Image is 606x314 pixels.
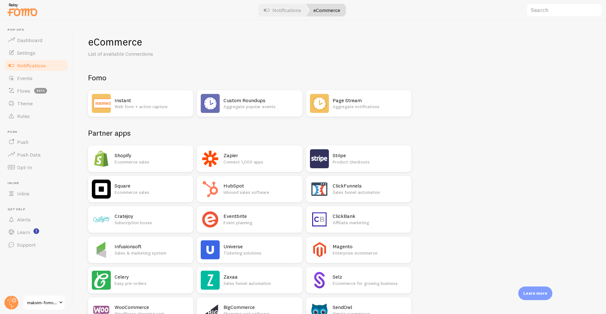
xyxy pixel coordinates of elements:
[92,240,111,259] img: Infusionsoft
[4,148,69,161] a: Push Data
[223,304,298,311] h2: BigCommerce
[4,136,69,148] a: Push
[8,130,69,134] span: Push
[115,250,189,256] p: Sales & marketing system
[115,182,189,189] h2: Square
[333,213,407,219] h2: ClickBank
[333,152,407,159] h2: Stripe
[88,50,240,58] p: List of available Connections
[115,304,189,311] h2: WooCommerce
[115,219,189,226] p: Subscription boxes
[4,59,69,72] a: Notifications
[115,152,189,159] h2: Shopify
[333,159,407,165] p: Product checkouts
[310,240,329,259] img: Magento
[8,207,69,212] span: Get Help
[201,149,220,168] img: Zapier
[17,164,32,170] span: Opt-In
[115,274,189,280] h2: Celery
[17,190,29,197] span: Inline
[115,97,189,104] h2: Instant
[4,187,69,200] a: Inline
[4,238,69,251] a: Support
[115,159,189,165] p: Ecommerce sales
[4,84,69,97] a: Flows beta
[92,210,111,229] img: Cratejoy
[17,62,46,69] span: Notifications
[223,274,298,280] h2: Zaxaa
[17,88,30,94] span: Flows
[88,35,591,48] h1: eCommerce
[4,110,69,122] a: Rules
[115,103,189,110] p: Web form + action capture
[7,2,38,18] img: fomo-relay-logo-orange.svg
[4,226,69,238] a: Learn
[333,250,407,256] p: Enterprise ecommerce
[333,189,407,195] p: Sales funnel automation
[310,149,329,168] img: Stripe
[201,210,220,229] img: Eventbrite
[223,152,298,159] h2: Zapier
[333,103,407,110] p: Aggregate notifications
[223,189,298,195] p: Inbound sales software
[523,290,547,296] p: Learn more
[92,271,111,290] img: Celery
[4,34,69,46] a: Dashboard
[17,151,41,158] span: Push Data
[33,228,39,234] svg: <p>Watch New Feature Tutorials!</p>
[4,213,69,226] a: Alerts
[223,97,298,104] h2: Custom Roundups
[115,243,189,250] h2: Infusionsoft
[223,182,298,189] h2: HubSpot
[223,159,298,165] p: Connect 1,000 apps
[223,103,298,110] p: Aggregate popular events
[17,216,31,223] span: Alerts
[17,113,30,119] span: Rules
[8,181,69,185] span: Inline
[4,97,69,110] a: Theme
[333,280,407,286] p: Ecommerce for growing business
[310,180,329,199] img: ClickFunnels
[17,50,35,56] span: Settings
[88,128,411,138] h2: Partner apps
[223,243,298,250] h2: Universe
[17,100,33,107] span: Theme
[8,28,69,32] span: Pop-ups
[92,149,111,168] img: Shopify
[310,94,329,113] img: Page Stream
[92,94,111,113] img: Instant
[23,295,65,310] a: maksim-fomo-dev-store
[201,271,220,290] img: Zaxaa
[27,299,57,306] span: maksim-fomo-dev-store
[518,286,552,300] div: Learn more
[310,210,329,229] img: ClickBank
[333,304,407,311] h2: SendOwl
[310,271,329,290] img: Selz
[17,75,33,81] span: Events
[115,213,189,219] h2: Cratejoy
[17,37,42,43] span: Dashboard
[201,180,220,199] img: HubSpot
[17,242,36,248] span: Support
[92,180,111,199] img: Square
[17,229,30,235] span: Learn
[333,243,407,250] h2: Magento
[34,88,47,94] span: beta
[88,73,411,83] h2: Fomo
[223,250,298,256] p: Ticketing solutions
[17,139,28,145] span: Push
[4,161,69,174] a: Opt-In
[333,182,407,189] h2: ClickFunnels
[333,97,407,104] h2: Page Stream
[333,219,407,226] p: Affiliate marketing
[201,94,220,113] img: Custom Roundups
[201,240,220,259] img: Universe
[115,189,189,195] p: Ecommerce sales
[223,219,298,226] p: Event planning
[4,72,69,84] a: Events
[115,280,189,286] p: Easy pre-orders
[223,213,298,219] h2: Eventbrite
[333,274,407,280] h2: Selz
[223,280,298,286] p: Sales funnel automation
[4,46,69,59] a: Settings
